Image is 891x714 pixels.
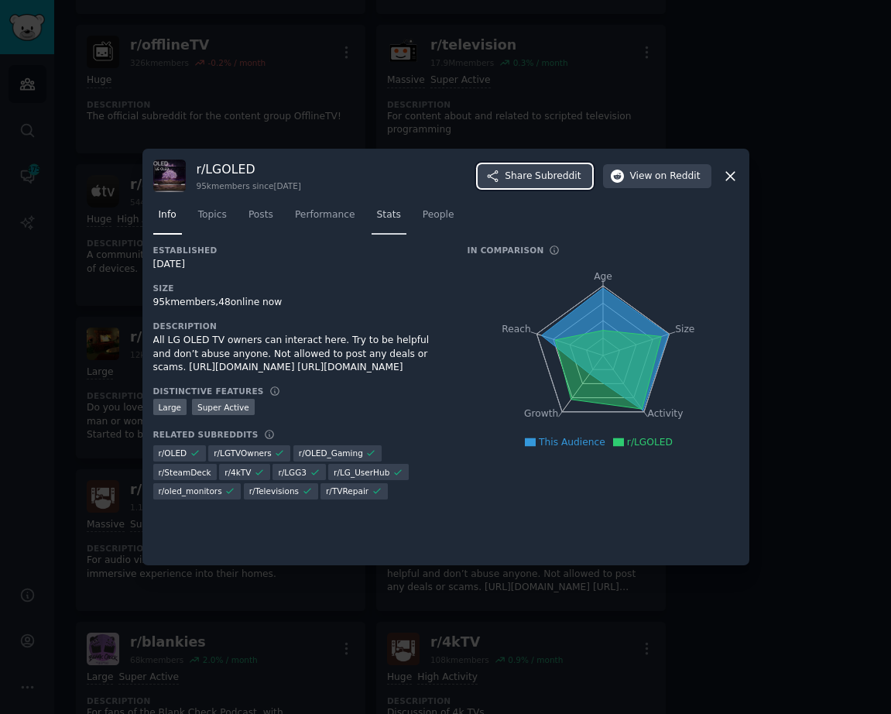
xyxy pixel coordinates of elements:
span: r/ LG_UserHub [334,467,389,478]
div: Super Active [192,399,255,415]
span: r/ 4kTV [224,467,251,478]
span: on Reddit [655,170,700,184]
span: r/ Televisions [249,486,299,496]
span: View [630,170,701,184]
span: r/ oled_monitors [159,486,222,496]
tspan: Size [675,324,694,335]
div: [DATE] [153,258,446,272]
span: Topics [198,208,227,222]
button: ShareSubreddit [478,164,591,189]
h3: In Comparison [468,245,544,256]
h3: Established [153,245,446,256]
button: Viewon Reddit [603,164,711,189]
span: This Audience [539,437,605,448]
span: r/ OLED_Gaming [299,448,363,458]
a: People [417,203,460,235]
tspan: Reach [502,324,531,335]
span: Performance [295,208,355,222]
h3: Description [153,321,446,331]
h3: Related Subreddits [153,429,259,440]
span: Stats [377,208,401,222]
a: Topics [193,203,232,235]
div: Large [153,399,187,415]
span: r/LGOLED [627,437,673,448]
div: 95k members since [DATE] [197,180,301,191]
span: People [423,208,454,222]
h3: r/ LGOLED [197,161,301,177]
span: Subreddit [535,170,581,184]
h3: Size [153,283,446,293]
span: r/ SteamDeck [159,467,211,478]
span: Info [159,208,176,222]
tspan: Age [594,271,612,282]
span: r/ OLED [159,448,187,458]
tspan: Growth [524,409,558,420]
a: Posts [243,203,279,235]
span: Posts [248,208,273,222]
a: Performance [290,203,361,235]
img: LGOLED [153,160,186,192]
div: All LG OLED TV owners can interact here. Try to be helpful and don’t abuse anyone. Not allowed to... [153,334,446,375]
span: r/ LGG3 [278,467,307,478]
a: Info [153,203,182,235]
h3: Distinctive Features [153,386,264,396]
span: r/ TVRepair [326,486,368,496]
span: Share [505,170,581,184]
div: 95k members, 48 online now [153,296,446,310]
span: r/ LGTVOwners [214,448,272,458]
a: Stats [372,203,406,235]
tspan: Activity [647,409,683,420]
